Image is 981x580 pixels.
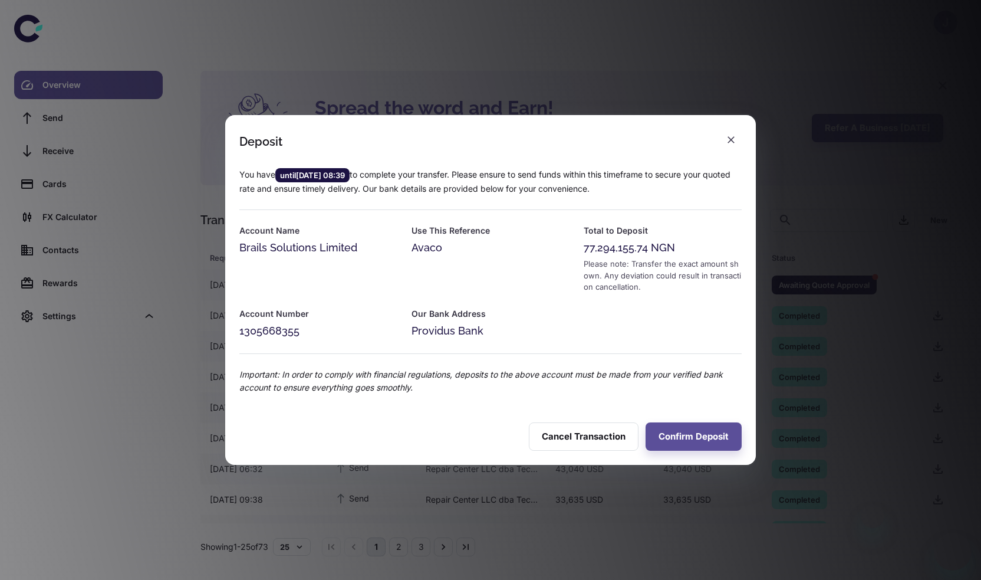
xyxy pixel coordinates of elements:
h6: Total to Deposit [584,224,742,237]
div: 77,294,155.74 NGN [584,240,742,256]
div: Please note: Transfer the exact amount shown. Any deviation could result in transaction cancellat... [584,258,742,293]
h6: Account Number [239,307,397,320]
div: Deposit [239,135,282,149]
h6: Use This Reference [412,224,569,237]
p: Important: In order to comply with financial regulations, deposits to the above account must be m... [239,368,742,394]
iframe: Close message [861,504,884,528]
span: until [DATE] 08:39 [275,169,350,181]
h6: Account Name [239,224,397,237]
div: 1305668355 [239,323,397,339]
div: Avaco [412,240,569,256]
button: Confirm Deposit [646,422,742,451]
p: You have to complete your transfer. Please ensure to send funds within this timeframe to secure y... [239,168,742,195]
iframe: Button to launch messaging window [934,533,972,571]
h6: Our Bank Address [412,307,569,320]
div: Providus Bank [412,323,569,339]
button: Cancel Transaction [529,422,638,451]
div: Brails Solutions Limited [239,240,397,256]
